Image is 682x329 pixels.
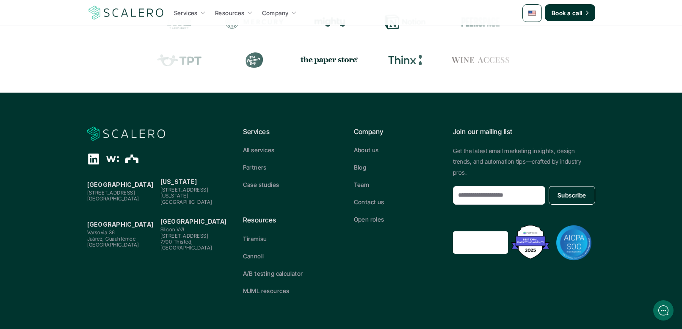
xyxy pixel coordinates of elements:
span: Juárez, Cuauhtémoc [87,236,136,242]
iframe: gist-messenger-bubble-iframe [653,300,674,321]
p: Cannoli [243,252,264,260]
p: Company [262,8,289,17]
span: [STREET_ADDRESS] [87,189,135,196]
span: [US_STATE][GEOGRAPHIC_DATA] [160,192,213,205]
a: Partners [243,163,329,172]
span: [STREET_ADDRESS] [160,186,209,193]
img: 🇺🇸 [528,9,536,17]
p: Partners [243,163,267,172]
a: Blog [354,163,439,172]
a: Book a call [545,4,595,21]
span: 7700 Thisted, [GEOGRAPHIC_DATA] [160,239,213,251]
a: Tiramisu [243,234,329,243]
p: Blog [354,163,367,172]
span: We run on Gist [71,274,107,280]
strong: [US_STATE] [160,178,197,185]
p: Company [354,126,439,137]
p: Open roles [354,215,384,224]
a: About us [354,145,439,154]
a: Case studies [243,180,329,189]
a: Cannoli [243,252,329,260]
p: Resources [215,8,245,17]
p: Case studies [243,180,279,189]
span: Varsovia 36 [87,229,115,236]
button: Subscribe [549,186,595,205]
span: [GEOGRAPHIC_DATA] [87,241,139,248]
p: Join our mailing list [453,126,595,137]
a: All services [243,145,329,154]
strong: [GEOGRAPHIC_DATA] [160,218,227,225]
a: Scalero company logotype [87,5,165,20]
p: Book a call [552,8,583,17]
span: New conversation [55,117,102,124]
img: Scalero company logotype [87,5,165,21]
p: Team [354,180,370,189]
span: [GEOGRAPHIC_DATA] [87,195,139,202]
p: Services [174,8,198,17]
img: Best Email Marketing Agency 2025 - Recognized by Mailmodo [509,223,552,261]
a: A/B testing calculator [243,269,329,278]
p: Resources [243,215,329,226]
p: About us [354,145,379,154]
a: MJML resources [243,286,329,295]
span: Silicon VØ [160,226,185,233]
strong: [GEOGRAPHIC_DATA] [87,221,154,228]
strong: [GEOGRAPHIC_DATA] [87,181,154,188]
a: Contact us [354,197,439,206]
p: Tiramisu [243,234,267,243]
span: [STREET_ADDRESS] [160,233,209,239]
p: Contact us [354,197,384,206]
img: Scalero company logotype [87,126,165,142]
h2: Let us know if we can help with lifecycle marketing. [13,56,157,97]
p: MJML resources [243,286,290,295]
p: A/B testing calculator [243,269,303,278]
button: New conversation [13,112,156,129]
p: Get the latest email marketing insights, design trends, and automation tips—crafted by industry p... [453,145,595,178]
a: Scalero company logotype [87,126,165,142]
p: Subscribe [558,191,586,200]
a: Open roles [354,215,439,224]
a: Team [354,180,439,189]
p: All services [243,145,275,154]
p: Services [243,126,329,137]
h1: Hi! Welcome to [GEOGRAPHIC_DATA]. [13,41,157,55]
